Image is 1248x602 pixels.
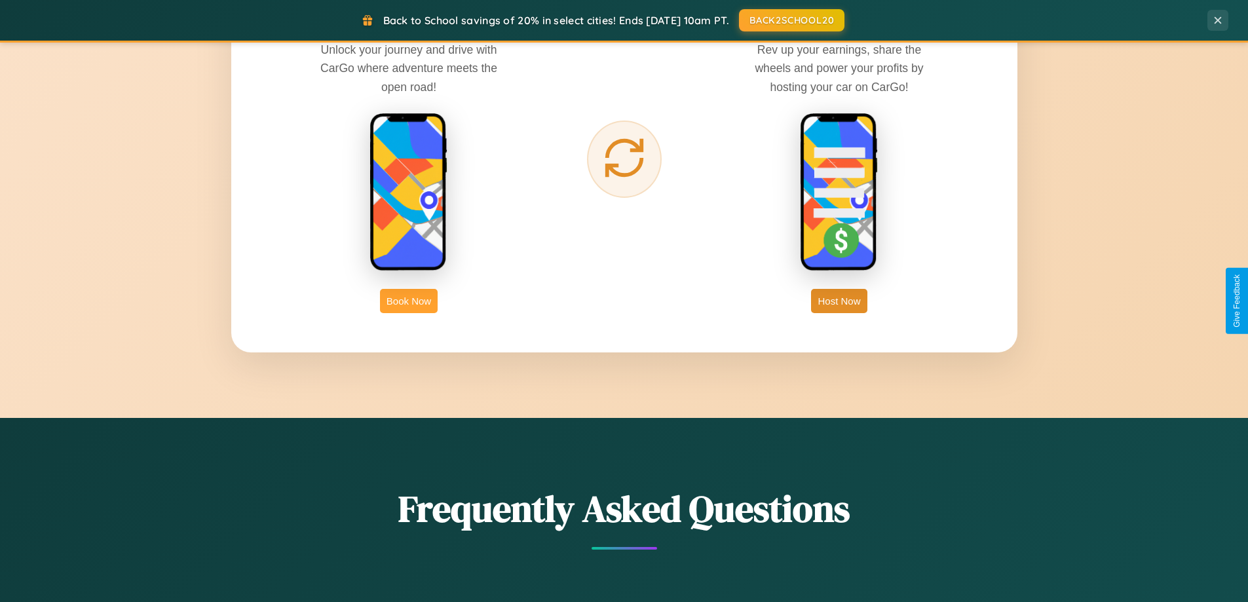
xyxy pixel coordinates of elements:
p: Rev up your earnings, share the wheels and power your profits by hosting your car on CarGo! [741,41,937,96]
button: BACK2SCHOOL20 [739,9,844,31]
h2: Frequently Asked Questions [231,483,1017,534]
div: Give Feedback [1232,274,1241,328]
img: rent phone [369,113,448,273]
button: Book Now [380,289,438,313]
span: Back to School savings of 20% in select cities! Ends [DATE] 10am PT. [383,14,729,27]
button: Host Now [811,289,867,313]
img: host phone [800,113,879,273]
p: Unlock your journey and drive with CarGo where adventure meets the open road! [311,41,507,96]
